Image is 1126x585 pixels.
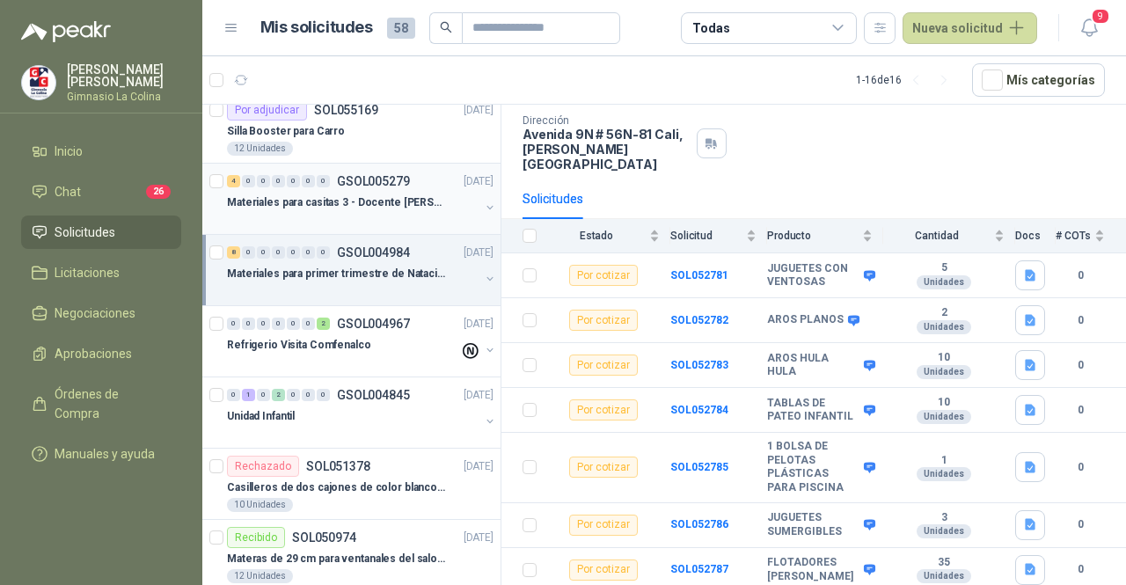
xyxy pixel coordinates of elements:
[227,384,497,441] a: 0 1 0 2 0 0 0 GSOL004845[DATE] Unidad Infantil
[464,530,494,546] p: [DATE]
[903,12,1037,44] button: Nueva solicitud
[227,194,446,211] p: Materiales para casitas 3 - Docente [PERSON_NAME]
[523,189,583,208] div: Solicitudes
[1056,459,1105,476] b: 0
[692,18,729,38] div: Todas
[523,127,690,172] p: Avenida 9N # 56N-81 Cali , [PERSON_NAME][GEOGRAPHIC_DATA]
[337,246,410,259] p: GSOL004984
[767,219,883,253] th: Producto
[227,337,371,354] p: Refrigerio Visita Comfenalco
[227,266,446,282] p: Materiales para primer trimestre de Natación
[767,440,859,494] b: 1 BOLSA DE PELOTAS PLÁSTICAS PARA PISCINA
[464,387,494,404] p: [DATE]
[55,384,165,423] span: Órdenes de Compra
[1056,357,1105,374] b: 0
[227,456,299,477] div: Rechazado
[21,377,181,430] a: Órdenes de Compra
[21,437,181,471] a: Manuales y ayuda
[227,551,446,567] p: Materas de 29 cm para ventanales del salon de lenguaje y coordinación
[242,175,255,187] div: 0
[227,175,240,187] div: 4
[883,219,1015,253] th: Cantidad
[146,185,171,199] span: 26
[227,171,497,227] a: 4 0 0 0 0 0 0 GSOL005279[DATE] Materiales para casitas 3 - Docente [PERSON_NAME]
[569,559,638,581] div: Por cotizar
[242,318,255,330] div: 0
[670,518,728,530] a: SOL052786
[287,389,300,401] div: 0
[670,404,728,416] b: SOL052784
[1056,402,1105,419] b: 0
[242,389,255,401] div: 1
[1091,8,1110,25] span: 9
[767,556,859,583] b: FLOTADORES [PERSON_NAME]
[292,531,356,544] p: SOL050974
[260,15,373,40] h1: Mis solicitudes
[670,563,728,575] a: SOL052787
[387,18,415,39] span: 58
[883,511,1005,525] b: 3
[883,261,1005,275] b: 5
[55,444,155,464] span: Manuales y ayuda
[21,216,181,249] a: Solicitudes
[21,175,181,208] a: Chat26
[569,265,638,286] div: Por cotizar
[670,219,767,253] th: Solicitud
[1056,561,1105,578] b: 0
[227,313,497,369] a: 0 0 0 0 0 0 2 GSOL004967[DATE] Refrigerio Visita Comfenalco
[302,246,315,259] div: 0
[227,99,307,121] div: Por adjudicar
[21,296,181,330] a: Negociaciones
[21,337,181,370] a: Aprobaciones
[227,318,240,330] div: 0
[67,63,181,88] p: [PERSON_NAME] [PERSON_NAME]
[547,230,646,242] span: Estado
[1015,219,1056,253] th: Docs
[227,569,293,583] div: 12 Unidades
[670,359,728,371] a: SOL052783
[464,173,494,190] p: [DATE]
[257,389,270,401] div: 0
[302,318,315,330] div: 0
[272,389,285,401] div: 2
[227,142,293,156] div: 12 Unidades
[227,479,446,496] p: Casilleros de dos cajones de color blanco para casitas 1 y 2
[569,457,638,478] div: Por cotizar
[55,223,115,242] span: Solicitudes
[227,123,345,140] p: Silla Booster para Carro
[1056,267,1105,284] b: 0
[1056,516,1105,533] b: 0
[1056,230,1091,242] span: # COTs
[670,461,728,473] a: SOL052785
[337,318,410,330] p: GSOL004967
[317,175,330,187] div: 0
[883,396,1005,410] b: 10
[440,21,452,33] span: search
[1056,219,1126,253] th: # COTs
[55,303,135,323] span: Negociaciones
[767,262,859,289] b: JUGUETES CON VENTOSAS
[55,182,81,201] span: Chat
[55,263,120,282] span: Licitaciones
[317,318,330,330] div: 2
[670,269,728,282] a: SOL052781
[302,389,315,401] div: 0
[883,230,991,242] span: Cantidad
[337,175,410,187] p: GSOL005279
[314,104,378,116] p: SOL055169
[856,66,958,94] div: 1 - 16 de 16
[257,175,270,187] div: 0
[883,454,1005,468] b: 1
[287,318,300,330] div: 0
[272,318,285,330] div: 0
[337,389,410,401] p: GSOL004845
[55,344,132,363] span: Aprobaciones
[547,219,670,253] th: Estado
[670,314,728,326] a: SOL052782
[883,556,1005,570] b: 35
[917,569,971,583] div: Unidades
